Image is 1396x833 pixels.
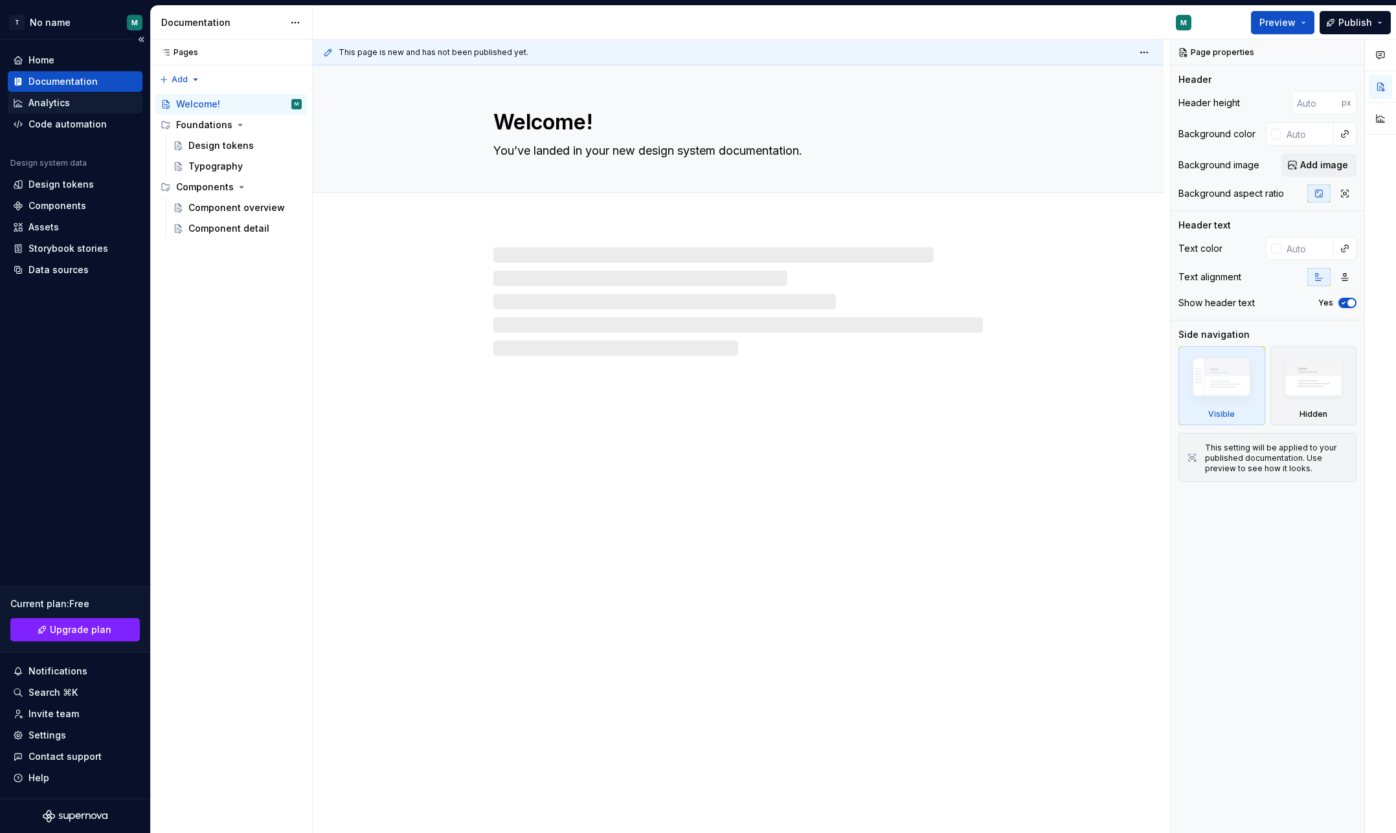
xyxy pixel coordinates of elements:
div: This setting will be applied to your published documentation. Use preview to see how it looks. [1205,443,1348,474]
div: Documentation [28,75,98,88]
div: Header height [1178,96,1240,109]
button: Notifications [8,661,142,682]
div: Component detail [188,222,269,235]
div: Components [176,181,234,194]
div: Background image [1178,159,1259,172]
button: Contact support [8,746,142,767]
div: Background aspect ratio [1178,187,1284,200]
div: Foundations [176,118,232,131]
div: Hidden [1300,409,1327,419]
div: Design system data [10,158,87,168]
div: Code automation [28,118,107,131]
span: Preview [1259,16,1296,29]
button: Publish [1320,11,1391,34]
div: Components [28,199,86,212]
a: Typography [168,156,307,177]
textarea: Welcome! [491,107,980,138]
a: Home [8,50,142,71]
a: Components [8,195,142,216]
p: px [1342,98,1351,108]
div: Side navigation [1178,328,1250,341]
div: T [9,15,25,30]
span: Add image [1300,159,1348,172]
div: M [1180,17,1187,28]
input: Auto [1281,237,1334,260]
div: Visible [1178,346,1265,425]
a: Design tokens [168,135,307,156]
div: Design tokens [188,139,254,152]
input: Auto [1292,91,1342,115]
span: Add [172,74,188,85]
div: Component overview [188,201,285,214]
div: Analytics [28,96,70,109]
textarea: You’ve landed in your new design system documentation. [491,140,980,161]
div: Welcome! [176,98,220,111]
div: Help [28,772,49,784]
span: Publish [1338,16,1372,29]
button: Add image [1281,153,1357,177]
span: This page is new and has not been published yet. [339,47,528,58]
div: Contact support [28,750,102,763]
div: Components [155,177,307,197]
div: Foundations [155,115,307,135]
div: Page tree [155,94,307,239]
div: Data sources [28,263,89,276]
div: Show header text [1178,296,1255,309]
button: TNo nameM [3,8,148,36]
div: Design tokens [28,178,94,191]
button: Help [8,768,142,788]
a: Component overview [168,197,307,218]
span: Upgrade plan [50,623,111,636]
div: M [131,17,138,28]
button: Add [155,71,204,89]
button: Preview [1251,11,1314,34]
div: Search ⌘K [28,686,78,699]
div: Settings [28,729,66,742]
input: Auto [1281,122,1334,146]
div: Pages [155,47,198,58]
div: Assets [28,221,59,234]
button: Search ⌘K [8,682,142,703]
a: Documentation [8,71,142,92]
a: Data sources [8,260,142,280]
div: Header [1178,73,1211,86]
div: Visible [1208,409,1235,419]
div: Current plan : Free [10,597,140,610]
div: Invite team [28,707,79,720]
a: Settings [8,725,142,746]
div: Home [28,54,54,67]
a: Upgrade plan [10,618,140,641]
div: No name [30,16,71,29]
a: Storybook stories [8,238,142,259]
div: Text color [1178,242,1222,255]
div: Hidden [1270,346,1357,425]
label: Yes [1318,298,1333,308]
div: Text alignment [1178,271,1241,283]
a: Assets [8,217,142,238]
div: Header text [1178,219,1231,232]
a: Invite team [8,704,142,724]
a: Component detail [168,218,307,239]
div: Documentation [161,16,284,29]
button: Collapse sidebar [132,30,150,49]
div: Notifications [28,665,87,678]
div: Background color [1178,128,1255,140]
div: M [295,98,298,111]
a: Analytics [8,93,142,113]
a: Code automation [8,114,142,135]
svg: Supernova Logo [43,810,107,823]
a: Design tokens [8,174,142,195]
div: Typography [188,160,243,173]
a: Welcome!M [155,94,307,115]
div: Storybook stories [28,242,108,255]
